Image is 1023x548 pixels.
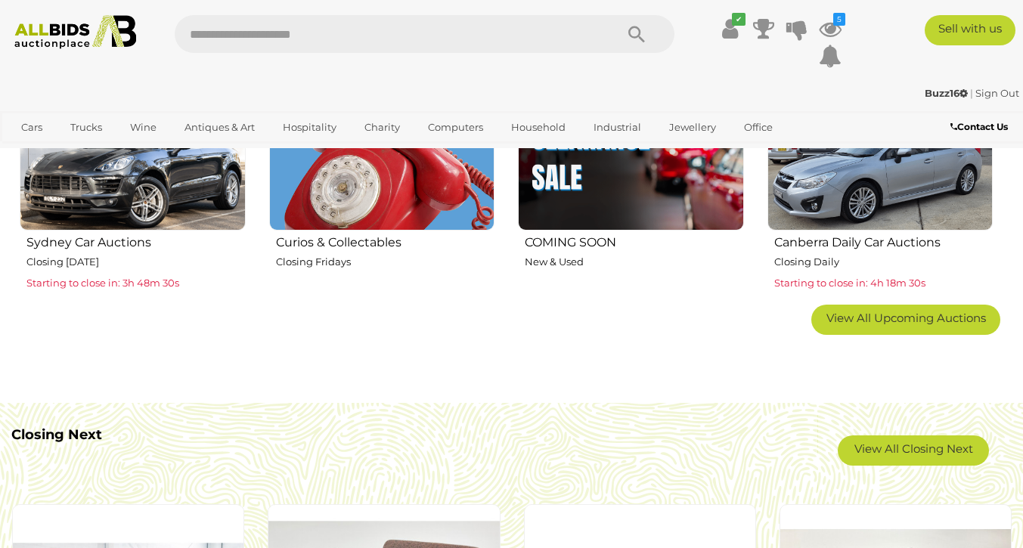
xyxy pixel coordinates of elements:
[273,115,346,140] a: Hospitality
[719,15,742,42] a: ✔
[175,115,265,140] a: Antiques & Art
[584,115,651,140] a: Industrial
[925,15,1015,45] a: Sell with us
[774,253,994,271] p: Closing Daily
[833,13,845,26] i: 5
[60,115,112,140] a: Trucks
[8,15,144,49] img: Allbids.com.au
[418,115,493,140] a: Computers
[826,311,986,325] span: View All Upcoming Auctions
[970,87,973,99] span: |
[11,426,102,443] b: Closing Next
[355,115,410,140] a: Charity
[950,121,1008,132] b: Contact Us
[120,115,166,140] a: Wine
[734,115,783,140] a: Office
[599,15,674,53] button: Search
[501,115,575,140] a: Household
[767,5,994,293] a: Canberra Daily Car Auctions Closing Daily Starting to close in: 4h 18m 30s
[975,87,1019,99] a: Sign Out
[774,232,994,249] h2: Canberra Daily Car Auctions
[11,115,52,140] a: Cars
[525,253,744,271] p: New & Used
[19,5,246,293] a: Sydney Car Auctions Closing [DATE] Starting to close in: 3h 48m 30s
[774,277,925,289] span: Starting to close in: 4h 18m 30s
[659,115,726,140] a: Jewellery
[70,140,197,165] a: [GEOGRAPHIC_DATA]
[925,87,968,99] strong: Buzz16
[525,232,744,249] h2: COMING SOON
[838,435,989,466] a: View All Closing Next
[811,305,1000,335] a: View All Upcoming Auctions
[26,253,246,271] p: Closing [DATE]
[819,15,842,42] a: 5
[11,140,62,165] a: Sports
[925,87,970,99] a: Buzz16
[950,119,1012,135] a: Contact Us
[276,253,495,271] p: Closing Fridays
[26,277,179,289] span: Starting to close in: 3h 48m 30s
[732,13,746,26] i: ✔
[268,5,495,293] a: Curios & Collectables Closing Fridays
[276,232,495,249] h2: Curios & Collectables
[26,232,246,249] h2: Sydney Car Auctions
